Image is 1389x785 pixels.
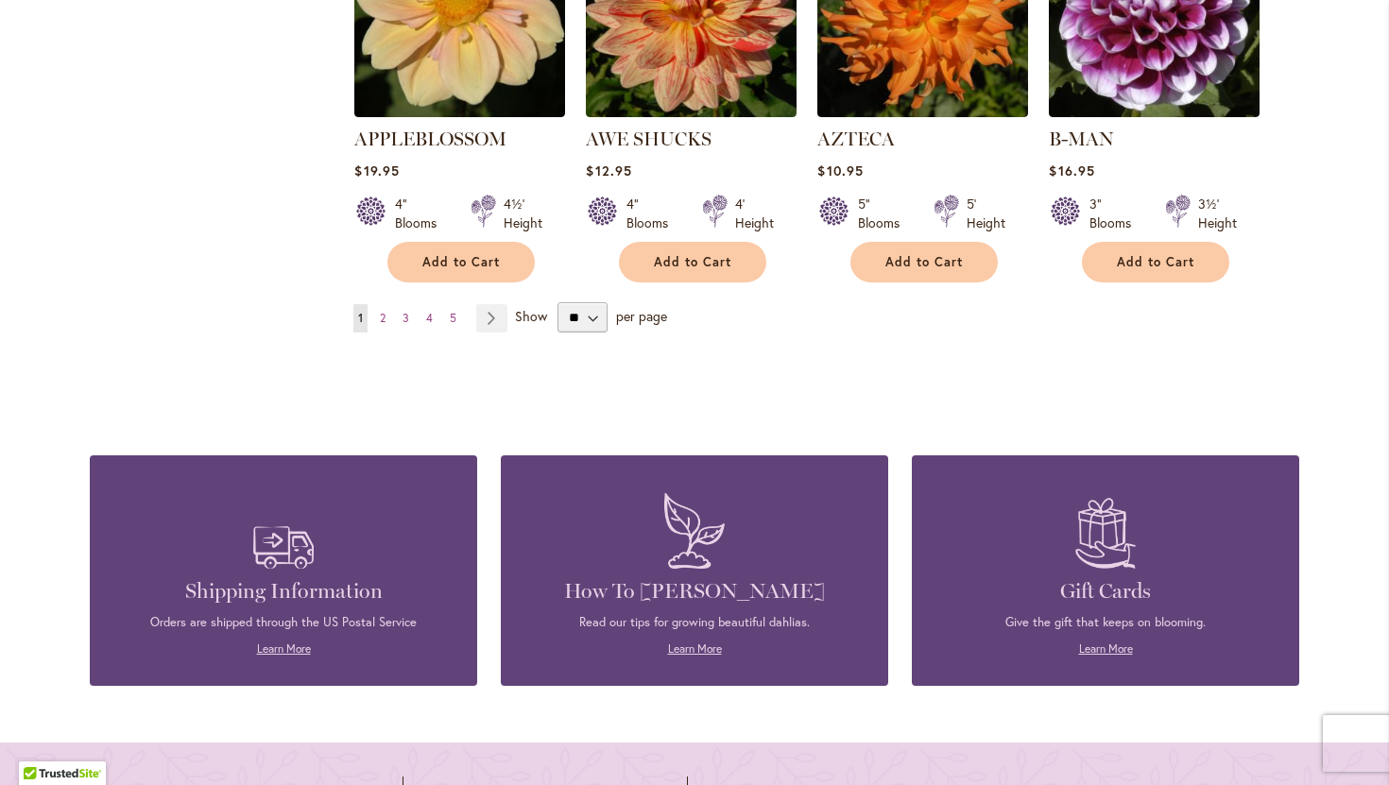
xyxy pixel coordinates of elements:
a: AWE SHUCKS [586,128,712,150]
div: 5" Blooms [858,195,911,232]
p: Give the gift that keeps on blooming. [940,614,1271,631]
button: Add to Cart [619,242,766,282]
iframe: Launch Accessibility Center [14,718,67,771]
span: 3 [403,311,409,325]
a: APPLEBLOSSOM [354,128,506,150]
span: 4 [426,311,433,325]
p: Read our tips for growing beautiful dahlias. [529,614,860,631]
span: $10.95 [817,162,863,179]
button: Add to Cart [387,242,535,282]
button: Add to Cart [1082,242,1229,282]
h4: How To [PERSON_NAME] [529,578,860,605]
a: Learn More [257,641,311,656]
a: Learn More [1079,641,1133,656]
button: Add to Cart [850,242,998,282]
span: $19.95 [354,162,399,179]
div: 3½' Height [1198,195,1237,232]
a: Learn More [668,641,722,656]
span: Add to Cart [422,254,500,270]
h4: Shipping Information [118,578,449,605]
a: 2 [375,304,390,333]
span: Add to Cart [1117,254,1194,270]
span: Add to Cart [885,254,963,270]
span: per page [616,307,667,325]
div: 3" Blooms [1089,195,1142,232]
span: $12.95 [586,162,631,179]
a: 4 [421,304,437,333]
h4: Gift Cards [940,578,1271,605]
span: 2 [380,311,386,325]
a: B-MAN [1049,128,1114,150]
div: 4' Height [735,195,774,232]
a: AWE SHUCKS [586,103,797,121]
span: 1 [358,311,363,325]
a: 5 [445,304,461,333]
span: 5 [450,311,456,325]
a: B-MAN [1049,103,1260,121]
div: 4" Blooms [395,195,448,232]
a: AZTECA [817,103,1028,121]
div: 4½' Height [504,195,542,232]
a: APPLEBLOSSOM [354,103,565,121]
span: Show [515,307,547,325]
p: Orders are shipped through the US Postal Service [118,614,449,631]
span: Add to Cart [654,254,731,270]
div: 4" Blooms [626,195,679,232]
a: 3 [398,304,414,333]
a: AZTECA [817,128,895,150]
div: 5' Height [967,195,1005,232]
span: $16.95 [1049,162,1094,179]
